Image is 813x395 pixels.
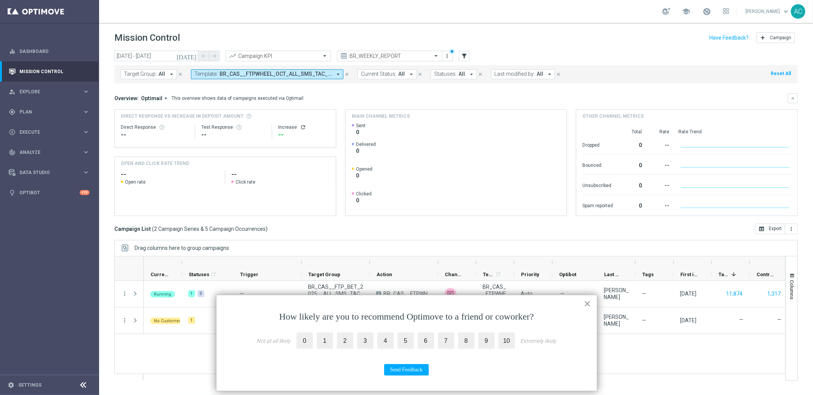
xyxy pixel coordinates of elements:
i: equalizer [9,48,16,55]
div: Adriano Costa [604,313,629,327]
span: BR_CAS__FTPWHEEL_OCT_ALL_SMS_TAC_GM [483,283,508,304]
button: gps_fixed Plan keyboard_arrow_right [8,109,90,115]
span: Action [377,272,392,277]
span: Analyze [19,150,82,155]
h1: Mission Control [114,32,180,43]
div: 1 [188,317,195,324]
div: play_circle_outline Execute keyboard_arrow_right [8,129,90,135]
i: filter_alt [461,53,468,59]
i: trending_up [229,52,236,60]
span: school [682,7,690,16]
button: Data Studio keyboard_arrow_right [8,170,90,176]
span: 2 Campaign Series & 5 Campaign Occurrences [154,225,266,232]
div: -- [278,130,330,139]
i: person_search [9,88,16,95]
i: keyboard_arrow_right [82,169,90,176]
div: Spam reported [582,199,613,211]
button: Close [584,297,591,310]
span: Target Group [308,272,340,277]
div: Adriano Costa [604,287,629,301]
div: lightbulb Optibot +10 [8,190,90,196]
input: Select date range [114,51,198,61]
div: Rate Trend [678,129,791,135]
h4: Main channel metrics [352,113,410,120]
span: Opened [356,166,372,172]
button: Optimail arrow_drop_down [139,95,172,102]
button: keyboard_arrow_down [788,93,798,103]
span: Open rate [125,179,146,185]
button: close [343,70,350,78]
span: No Customers [154,318,183,323]
span: All [537,71,543,77]
div: 1 [188,290,195,297]
label: — [739,316,743,323]
i: preview [340,52,348,60]
label: 5 [398,333,414,349]
span: Direct Response VS Increase In Deposit Amount [121,113,244,120]
p: How likely are you to recommend Optimove to a friend or coworker? [232,310,582,323]
div: -- [651,199,669,211]
button: more_vert [121,317,128,324]
i: close [417,72,423,77]
button: close [477,70,484,78]
i: add [760,35,766,41]
span: BR_CAS__FTPWHEEL_OCT_ALL_SMS_TAC_GM [220,71,332,77]
div: -- [651,138,669,150]
button: open_in_browser Export [755,224,785,234]
div: Test Response [201,124,266,130]
span: Tags [642,272,654,277]
i: play_circle_outline [9,129,16,136]
ng-select: Campaign KPI [226,51,331,61]
span: All [459,71,465,77]
span: Columns [789,280,795,299]
div: Optibot [9,182,90,203]
span: Templates [483,272,494,277]
div: 07 Oct 2025, Tuesday [680,290,696,297]
div: 0 [622,158,642,171]
span: — [642,290,646,297]
img: Vonage [444,288,457,300]
i: close [178,72,183,77]
span: Priority [521,272,539,277]
i: arrow_drop_down [546,71,553,78]
button: 1,317 [766,289,781,299]
div: Rate [651,129,669,135]
span: Targeted Customers [718,272,728,277]
i: settings [8,382,14,389]
button: close [555,70,562,78]
label: 10 [499,333,515,349]
div: Analyze [9,149,82,156]
button: person_search Explore keyboard_arrow_right [8,89,90,95]
label: — [777,316,781,323]
span: Delivered [356,141,376,147]
div: -- [201,130,266,139]
i: lightbulb [9,189,16,196]
div: Direct Response [121,124,189,130]
span: ) [266,225,268,232]
div: Mission Control [9,61,90,82]
ng-select: BR_WEEKLY_REPORT [337,51,442,61]
colored-tag: No Customers [150,317,187,324]
label: 3 [357,333,374,349]
button: refresh [300,124,306,130]
div: Dropped [582,138,613,150]
i: refresh [210,271,216,277]
i: arrow_drop_down [468,71,475,78]
i: [DATE] [176,53,197,59]
span: Statuses: [434,71,457,77]
i: arrow_drop_down [162,95,169,102]
button: Mission Control [8,69,90,75]
i: keyboard_arrow_right [82,108,90,115]
div: 0 [622,138,642,150]
div: 0 [622,199,642,211]
i: refresh [495,271,501,277]
span: Statuses [189,272,209,277]
span: First in Range [680,272,699,277]
div: Data Studio [9,169,82,176]
i: more_vert [121,290,128,297]
a: Optibot [19,182,80,203]
span: Calculate column [494,270,501,278]
div: Extremely likely [521,338,556,344]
